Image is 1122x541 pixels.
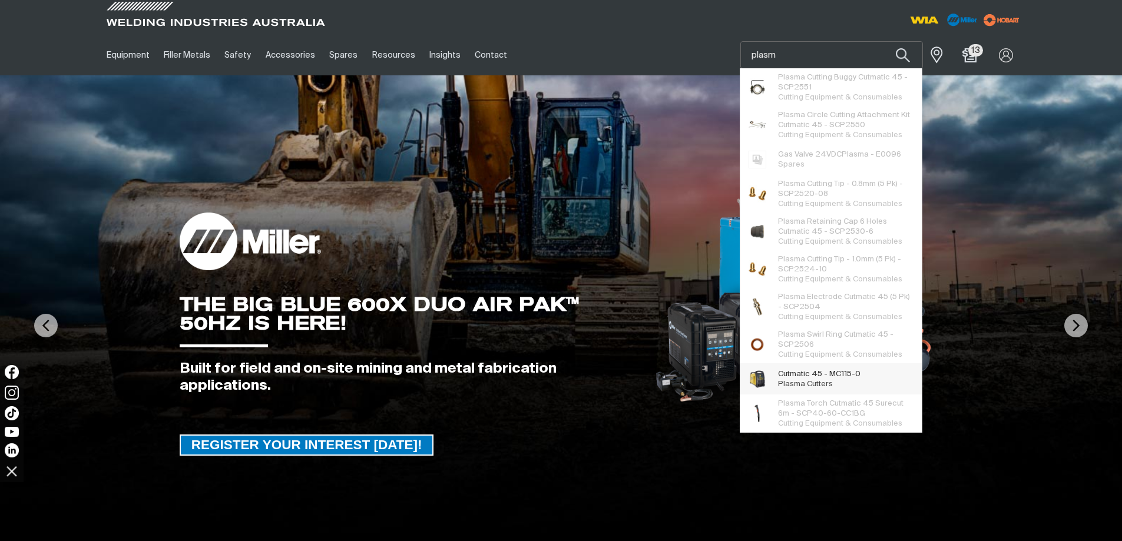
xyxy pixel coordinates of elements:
[778,293,800,301] span: Plasm
[5,365,19,379] img: Facebook
[778,351,902,359] span: Cutting Equipment & Consumables
[778,217,913,237] span: a Retaining Cap 6 Holes Cutmatic 45 - SCP2530-6
[883,41,923,69] button: Search products
[5,443,19,457] img: LinkedIn
[778,218,800,225] span: Plasm
[5,406,19,420] img: TikTok
[422,35,468,75] a: Insights
[259,35,322,75] a: Accessories
[5,427,19,437] img: YouTube
[778,180,800,188] span: Plasm
[365,35,422,75] a: Resources
[34,314,58,337] img: PrevArrow
[778,200,902,208] span: Cutting Equipment & Consumables
[778,400,800,407] span: Plasm
[778,179,913,199] span: a Cutting Tip - 0.8mm (5 Pk) - SCP2520-08
[740,68,922,432] ul: Suggestions
[778,292,913,312] span: a Electrode Cutmatic 45 (5 Pk) - SCP2504
[322,35,365,75] a: Spares
[778,380,833,388] span: Plasma Cutters
[778,161,805,168] span: Spares
[778,369,860,379] span: Cutmatic 45 - MC115-0
[980,11,1023,29] img: miller
[778,313,902,321] span: Cutting Equipment & Consumables
[180,434,434,456] a: REGISTER YOUR INTEREST TODAY!
[778,254,913,274] span: a Cutting Tip - 1.0mm (5 Pk) - SCP2524-10
[217,35,258,75] a: Safety
[468,35,514,75] a: Contact
[778,399,913,419] span: a Torch Cutmatic 45 Surecut 6m - SCP40-60-CC1BG
[5,386,19,400] img: Instagram
[180,360,636,394] div: Built for field and on-site mining and metal fabrication applications.
[778,331,800,338] span: Plasm
[778,74,800,81] span: Plasm
[100,35,157,75] a: Equipment
[778,276,902,283] span: Cutting Equipment & Consumables
[842,151,864,158] span: Plasm
[181,434,433,456] span: REGISTER YOUR INTEREST [DATE]!
[2,461,22,481] img: hide socials
[778,110,913,130] span: a Circle Cutting Attachment Kit Cutmatic 45 - SCP2550
[778,72,913,92] span: a Cutting Buggy Cutmatic 45 - SCP2551
[157,35,217,75] a: Filler Metals
[778,238,902,245] span: Cutting Equipment & Consumables
[1064,314,1088,337] img: NextArrow
[778,330,913,350] span: a Swirl Ring Cutmatic 45 - SCP2506
[778,94,902,101] span: Cutting Equipment & Consumables
[741,42,922,68] input: Product name or item number...
[180,295,636,333] div: THE BIG BLUE 600X DUO AIR PAK™ 50HZ IS HERE!
[778,131,902,139] span: Cutting Equipment & Consumables
[778,111,800,119] span: Plasm
[778,420,902,427] span: Cutting Equipment & Consumables
[778,150,901,160] span: Gas Valve 24VDC a - E0096
[778,255,800,263] span: Plasm
[100,35,792,75] nav: Main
